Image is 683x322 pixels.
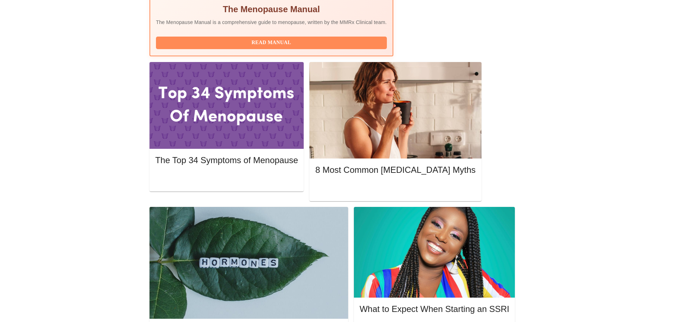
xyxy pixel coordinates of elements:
button: Read Manual [156,37,387,49]
h5: The Top 34 Symptoms of Menopause [155,155,298,166]
span: Read More [322,184,468,193]
a: Read More [155,175,300,181]
h5: 8 Most Common [MEDICAL_DATA] Myths [315,164,475,176]
p: The Menopause Manual is a comprehensive guide to menopause, written by the MMRx Clinical team. [156,19,387,26]
button: Read More [315,183,475,195]
button: Read More [155,172,298,185]
h5: The Menopause Manual [156,4,387,15]
span: Read Manual [163,38,380,47]
span: Read More [162,174,291,183]
a: Read More [315,185,477,191]
h5: What to Expect When Starting an SSRI [360,303,509,315]
a: Read Manual [156,39,389,45]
